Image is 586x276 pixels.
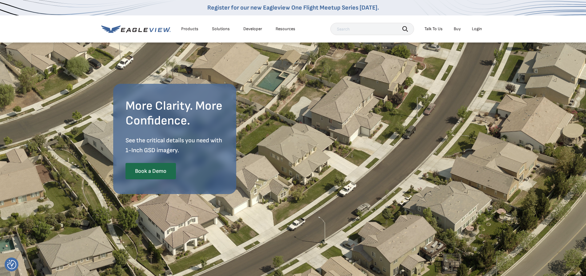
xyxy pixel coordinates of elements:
[425,26,443,32] div: Talk To Us
[472,26,482,32] div: Login
[276,26,295,32] div: Resources
[126,99,224,128] h2: More Clarity. More Confidence.
[454,26,461,32] a: Buy
[7,260,16,269] img: Revisit consent button
[207,4,379,11] a: Register for our new Eagleview One Flight Meetup Series [DATE].
[181,26,198,32] div: Products
[126,163,176,180] a: Book a Demo
[7,260,16,269] button: Consent Preferences
[243,26,262,32] a: Developer
[126,136,224,155] p: See the critical details you need with 1-Inch GSD imagery.
[212,26,230,32] div: Solutions
[330,23,414,35] input: Search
